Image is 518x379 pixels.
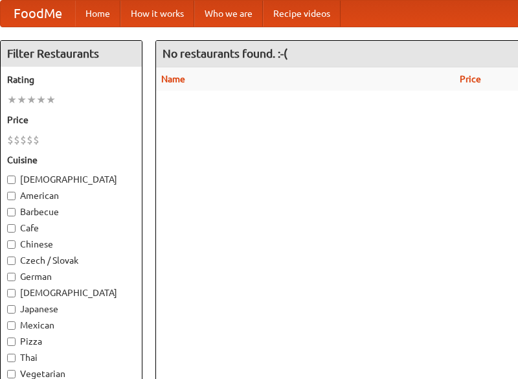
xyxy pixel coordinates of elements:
a: Who we are [194,1,263,27]
label: Czech / Slovak [7,254,135,267]
h4: Filter Restaurants [1,41,142,67]
li: ★ [7,93,17,107]
input: Mexican [7,321,16,330]
input: Chinese [7,240,16,249]
a: Recipe videos [263,1,341,27]
label: German [7,270,135,283]
a: Name [161,74,185,84]
h5: Cuisine [7,154,135,167]
input: Czech / Slovak [7,257,16,265]
label: Barbecue [7,205,135,218]
input: German [7,273,16,281]
input: Vegetarian [7,370,16,378]
input: Barbecue [7,208,16,216]
h5: Rating [7,73,135,86]
ng-pluralize: No restaurants found. :-( [163,47,287,60]
label: [DEMOGRAPHIC_DATA] [7,173,135,186]
label: American [7,189,135,202]
li: $ [14,133,20,147]
label: Pizza [7,335,135,348]
label: [DEMOGRAPHIC_DATA] [7,286,135,299]
a: FoodMe [1,1,75,27]
li: ★ [27,93,36,107]
li: $ [7,133,14,147]
a: Price [460,74,481,84]
li: ★ [17,93,27,107]
li: $ [27,133,33,147]
label: Mexican [7,319,135,332]
input: Japanese [7,305,16,314]
label: Japanese [7,303,135,316]
input: Cafe [7,224,16,233]
li: ★ [46,93,56,107]
li: $ [33,133,39,147]
label: Thai [7,351,135,364]
input: Pizza [7,338,16,346]
a: Home [75,1,120,27]
input: American [7,192,16,200]
h5: Price [7,113,135,126]
li: ★ [36,93,46,107]
input: [DEMOGRAPHIC_DATA] [7,176,16,184]
label: Cafe [7,222,135,235]
label: Chinese [7,238,135,251]
li: $ [20,133,27,147]
input: [DEMOGRAPHIC_DATA] [7,289,16,297]
input: Thai [7,354,16,362]
a: How it works [120,1,194,27]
